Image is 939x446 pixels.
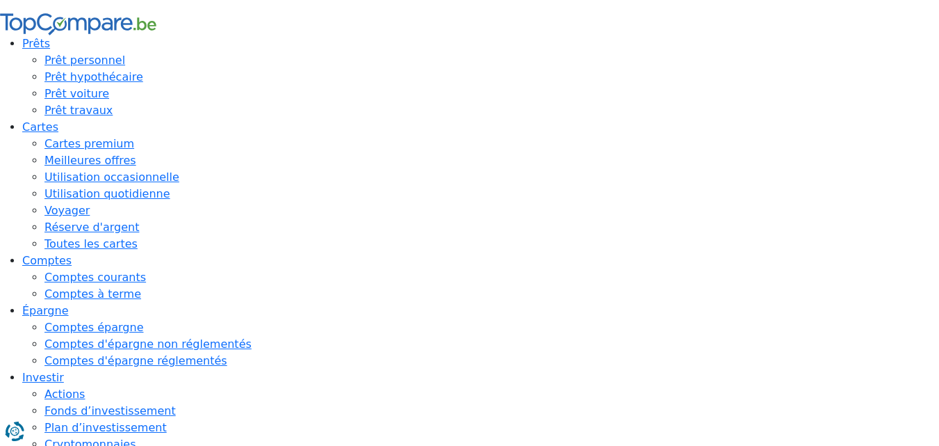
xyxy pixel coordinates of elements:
[44,337,252,351] a: Comptes d'épargne non réglementés
[44,70,143,83] a: Prêt hypothécaire
[44,87,109,100] a: Prêt voiture
[44,237,138,250] a: Toutes les cartes
[44,404,176,417] a: Fonds d’investissement
[44,271,146,284] a: Comptes courants
[44,388,85,401] a: Actions
[22,254,72,267] a: Comptes
[44,421,167,434] a: Plan d’investissement
[44,137,134,150] a: Cartes premium
[44,321,143,334] a: Comptes épargne
[22,120,58,134] a: Cartes
[44,54,125,67] a: Prêt personnel
[22,304,69,317] a: Épargne
[44,204,90,217] a: Voyager
[22,37,50,50] a: Prêts
[44,104,113,117] a: Prêt travaux
[44,154,136,167] a: Meilleures offres
[44,287,141,301] a: Comptes à terme
[44,170,179,184] a: Utilisation occasionnelle
[44,221,139,234] a: Réserve d'argent
[44,354,227,367] a: Comptes d'épargne réglementés
[44,187,170,200] a: Utilisation quotidienne
[22,371,64,384] a: Investir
